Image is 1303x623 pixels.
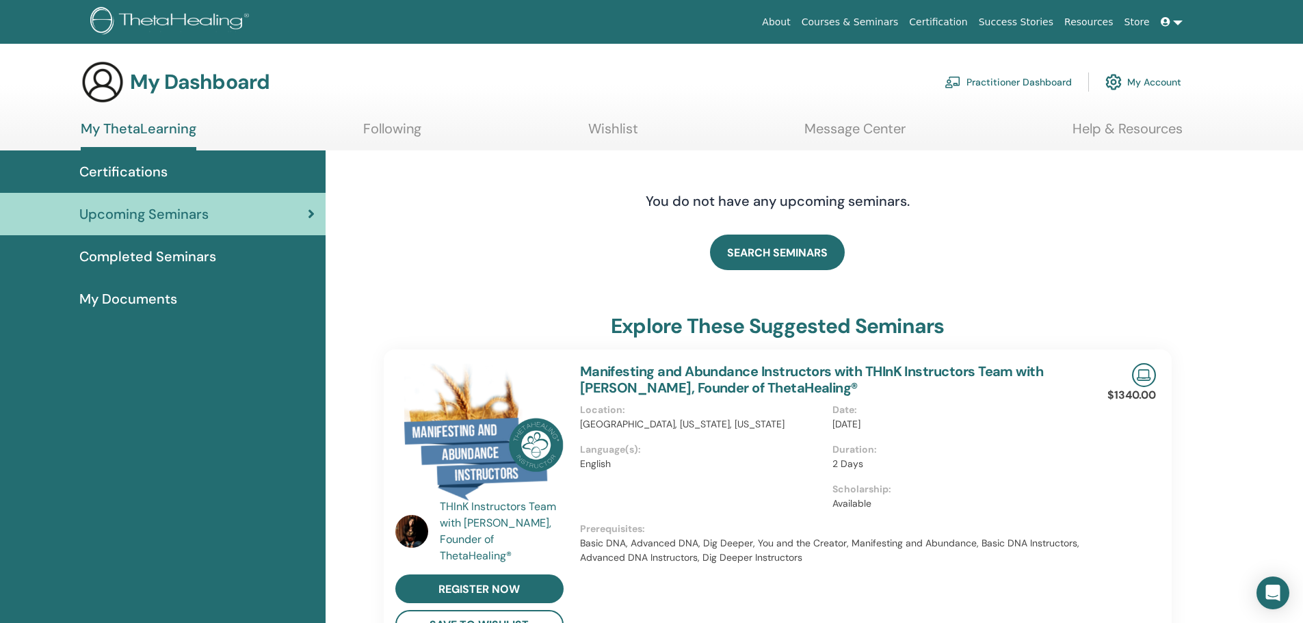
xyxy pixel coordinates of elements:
[588,120,638,147] a: Wishlist
[580,457,824,471] p: English
[562,193,993,209] h4: You do not have any upcoming seminars.
[832,442,1077,457] p: Duration :
[832,457,1077,471] p: 2 Days
[904,10,973,35] a: Certification
[1105,67,1181,97] a: My Account
[796,10,904,35] a: Courses & Seminars
[81,120,196,150] a: My ThetaLearning
[440,499,566,564] a: THInK Instructors Team with [PERSON_NAME], Founder of ThetaHealing®
[79,246,216,267] span: Completed Seminars
[727,246,828,260] span: SEARCH SEMINARS
[580,522,1085,536] p: Prerequisites :
[580,417,824,432] p: [GEOGRAPHIC_DATA], [US_STATE], [US_STATE]
[1119,10,1155,35] a: Store
[130,70,269,94] h3: My Dashboard
[1072,120,1183,147] a: Help & Resources
[1105,70,1122,94] img: cog.svg
[580,362,1044,397] a: Manifesting and Abundance Instructors with THInK Instructors Team with [PERSON_NAME], Founder of ...
[832,482,1077,496] p: Scholarship :
[832,417,1077,432] p: [DATE]
[79,161,168,182] span: Certifications
[580,442,824,457] p: Language(s) :
[580,536,1085,565] p: Basic DNA, Advanced DNA, Dig Deeper, You and the Creator, Manifesting and Abundance, Basic DNA In...
[945,76,961,88] img: chalkboard-teacher.svg
[710,235,845,270] a: SEARCH SEMINARS
[945,67,1072,97] a: Practitioner Dashboard
[756,10,795,35] a: About
[804,120,906,147] a: Message Center
[611,314,944,339] h3: explore these suggested seminars
[832,403,1077,417] p: Date :
[90,7,254,38] img: logo.png
[1132,363,1156,387] img: Live Online Seminar
[973,10,1059,35] a: Success Stories
[363,120,421,147] a: Following
[832,496,1077,511] p: Available
[79,289,177,309] span: My Documents
[395,515,428,548] img: default.jpg
[580,403,824,417] p: Location :
[81,60,124,104] img: generic-user-icon.jpg
[1256,576,1289,609] div: Open Intercom Messenger
[1107,387,1156,403] p: $1340.00
[395,574,564,603] a: register now
[79,204,209,224] span: Upcoming Seminars
[1059,10,1119,35] a: Resources
[438,582,520,596] span: register now
[395,363,564,503] img: Manifesting and Abundance Instructors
